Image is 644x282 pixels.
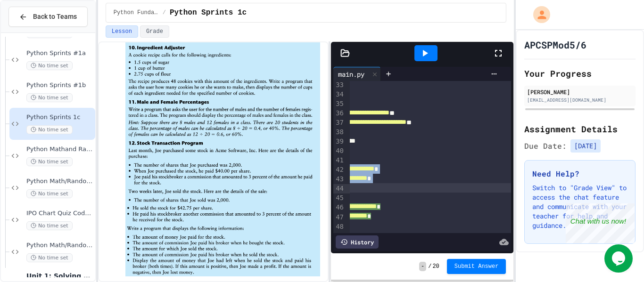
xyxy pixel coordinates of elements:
[524,67,636,80] h2: Your Progress
[26,113,93,121] span: Python Sprints 1c
[333,118,345,128] div: 37
[26,157,73,166] span: No time set
[454,263,499,270] span: Submit Answer
[26,221,73,230] span: No time set
[604,244,635,273] iframe: chat widget
[26,209,93,218] span: IPO Chart Quiz Coded in Python
[26,253,73,262] span: No time set
[524,38,586,51] h1: APCSPMod5/6
[26,272,93,280] span: Unit 1: Solving Problems in Computer Science
[333,128,345,137] div: 38
[26,189,73,198] span: No time set
[333,90,345,99] div: 34
[33,12,77,22] span: Back to Teams
[333,232,345,241] div: 49
[447,259,506,274] button: Submit Answer
[333,213,345,222] div: 47
[527,97,633,104] div: [EMAIL_ADDRESS][DOMAIN_NAME]
[333,203,345,212] div: 46
[333,67,381,81] div: main.py
[26,93,73,102] span: No time set
[432,263,439,270] span: 20
[333,146,345,156] div: 40
[26,242,93,250] span: Python Math/Random Modules 2C
[26,61,73,70] span: No time set
[26,177,93,185] span: Python Math/Random Modules 2B:
[566,203,635,243] iframe: chat widget
[524,122,636,136] h2: Assignment Details
[570,139,601,153] span: [DATE]
[336,235,379,249] div: History
[106,25,138,38] button: Lesson
[333,99,345,109] div: 35
[333,184,345,193] div: 44
[532,168,627,179] h3: Need Help?
[26,145,93,153] span: Python Mathand Random Module 2A
[170,7,247,18] span: Python Sprints 1c
[333,165,345,175] div: 42
[114,9,159,16] span: Python Fundamentals
[333,69,369,79] div: main.py
[8,7,88,27] button: Back to Teams
[333,81,345,90] div: 33
[26,49,93,57] span: Python Sprints #1a
[333,109,345,118] div: 36
[527,88,633,96] div: [PERSON_NAME]
[26,125,73,134] span: No time set
[333,156,345,165] div: 41
[524,140,567,152] span: Due Date:
[333,193,345,203] div: 45
[523,4,553,25] div: My Account
[532,183,627,230] p: Switch to "Grade View" to access the chat feature and communicate with your teacher for help and ...
[333,222,345,232] div: 48
[333,175,345,184] div: 43
[419,262,426,271] span: -
[428,263,431,270] span: /
[163,9,166,16] span: /
[26,81,93,89] span: Python Sprints #1b
[140,25,169,38] button: Grade
[333,137,345,146] div: 39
